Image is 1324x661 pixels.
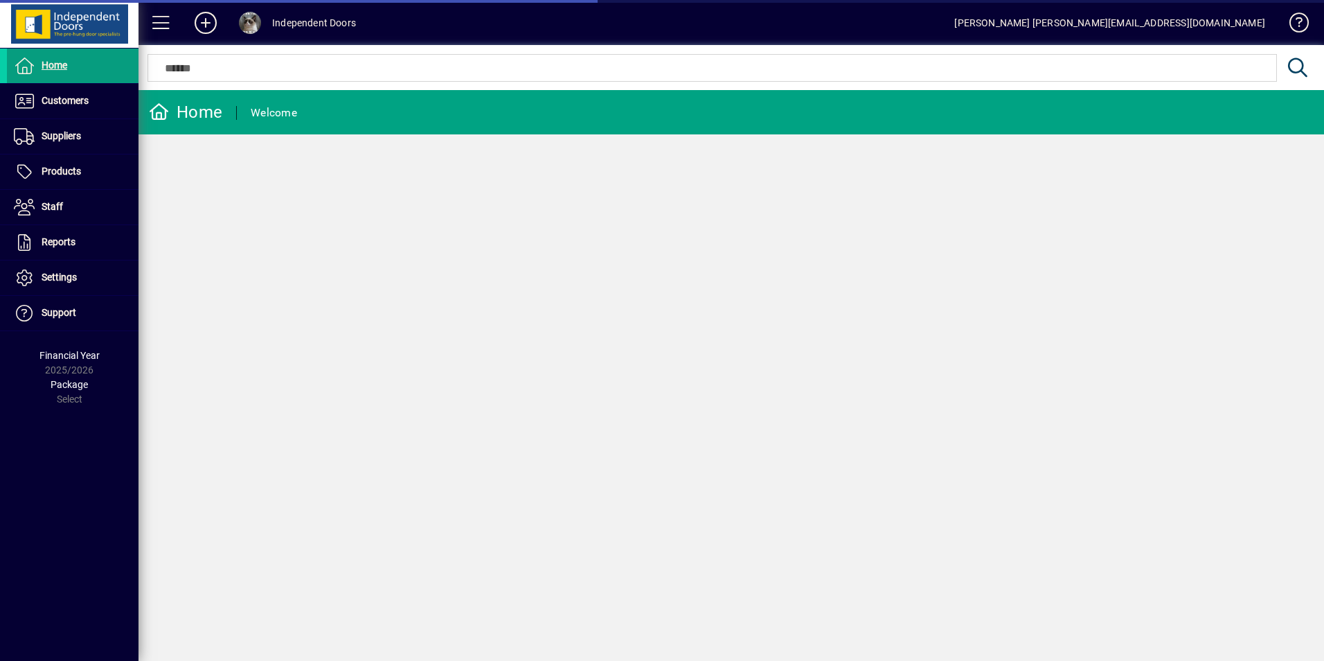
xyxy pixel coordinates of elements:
[42,272,77,283] span: Settings
[42,60,67,71] span: Home
[42,201,63,212] span: Staff
[149,101,222,123] div: Home
[42,236,75,247] span: Reports
[184,10,228,35] button: Add
[7,225,138,260] a: Reports
[228,10,272,35] button: Profile
[7,155,138,189] a: Products
[42,95,89,106] span: Customers
[7,296,138,330] a: Support
[7,119,138,154] a: Suppliers
[7,84,138,118] a: Customers
[1279,3,1307,48] a: Knowledge Base
[42,307,76,318] span: Support
[42,130,81,141] span: Suppliers
[7,190,138,224] a: Staff
[39,350,100,361] span: Financial Year
[51,379,88,390] span: Package
[272,12,356,34] div: Independent Doors
[251,102,297,124] div: Welcome
[954,12,1265,34] div: [PERSON_NAME] [PERSON_NAME][EMAIL_ADDRESS][DOMAIN_NAME]
[42,166,81,177] span: Products
[7,261,138,295] a: Settings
